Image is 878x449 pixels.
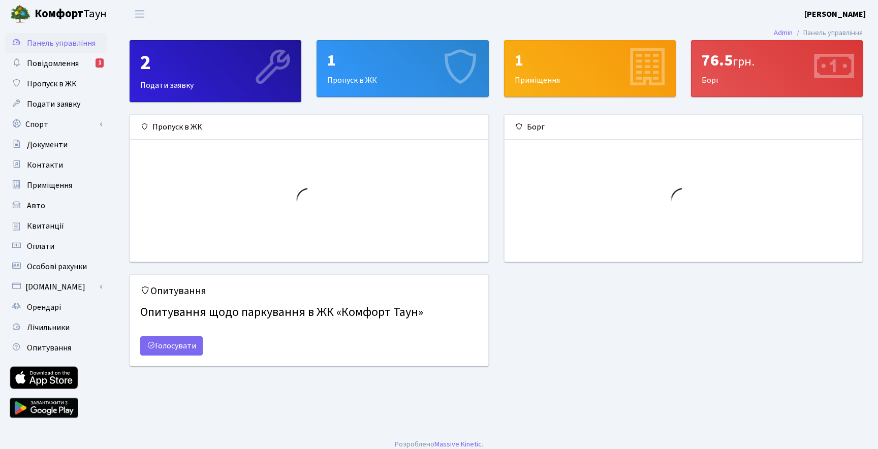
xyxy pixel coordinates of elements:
[5,216,107,236] a: Квитанції
[27,220,64,232] span: Квитанції
[505,115,863,140] div: Борг
[140,51,291,75] div: 2
[35,6,107,23] span: Таун
[130,41,301,102] div: Подати заявку
[10,4,30,24] img: logo.png
[5,297,107,317] a: Орендарі
[5,236,107,256] a: Оплати
[27,261,87,272] span: Особові рахунки
[5,114,107,135] a: Спорт
[702,51,852,70] div: 76.5
[5,175,107,196] a: Приміщення
[140,336,203,356] a: Голосувати
[140,285,478,297] h5: Опитування
[27,78,77,89] span: Пропуск в ЖК
[5,317,107,338] a: Лічильники
[27,139,68,150] span: Документи
[27,200,45,211] span: Авто
[5,94,107,114] a: Подати заявку
[759,22,878,44] nav: breadcrumb
[27,322,70,333] span: Лічильники
[804,8,866,20] a: [PERSON_NAME]
[5,256,107,277] a: Особові рахунки
[27,302,61,313] span: Орендарі
[27,159,63,171] span: Контакти
[130,40,301,102] a: 2Подати заявку
[27,58,79,69] span: Повідомлення
[127,6,152,22] button: Переключити навігацію
[692,41,862,97] div: Борг
[130,115,488,140] div: Пропуск в ЖК
[35,6,83,22] b: Комфорт
[5,33,107,53] a: Панель управління
[5,277,107,297] a: [DOMAIN_NAME]
[317,41,488,97] div: Пропуск в ЖК
[733,53,755,71] span: грн.
[5,74,107,94] a: Пропуск в ЖК
[504,40,676,97] a: 1Приміщення
[27,241,54,252] span: Оплати
[140,301,478,324] h4: Опитування щодо паркування в ЖК «Комфорт Таун»
[317,40,488,97] a: 1Пропуск в ЖК
[5,196,107,216] a: Авто
[27,180,72,191] span: Приміщення
[5,155,107,175] a: Контакти
[5,53,107,74] a: Повідомлення1
[804,9,866,20] b: [PERSON_NAME]
[5,135,107,155] a: Документи
[505,41,675,97] div: Приміщення
[793,27,863,39] li: Панель управління
[96,58,104,68] div: 1
[27,38,96,49] span: Панель управління
[515,51,665,70] div: 1
[27,342,71,354] span: Опитування
[327,51,478,70] div: 1
[774,27,793,38] a: Admin
[27,99,80,110] span: Подати заявку
[5,338,107,358] a: Опитування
